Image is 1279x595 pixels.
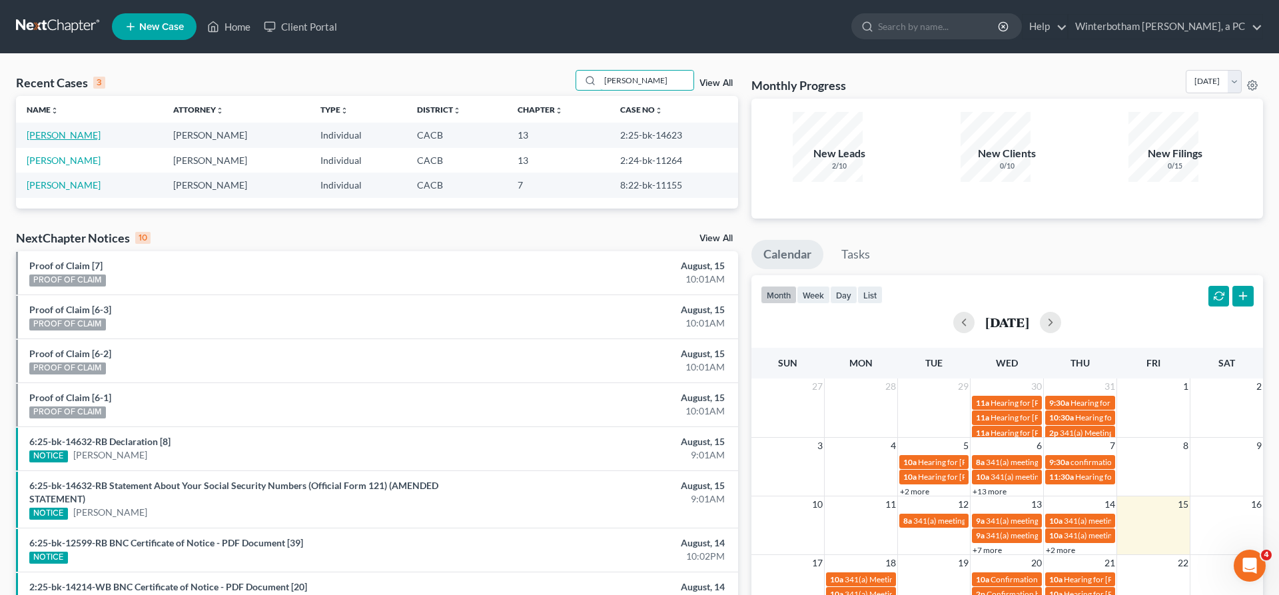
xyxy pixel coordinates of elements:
[1255,438,1263,454] span: 9
[991,472,1262,482] span: 341(a) meeting for [PERSON_NAME] and [PERSON_NAME] [PERSON_NAME]
[610,148,738,173] td: 2:24-bk-11264
[310,148,406,173] td: Individual
[778,357,797,368] span: Sun
[985,315,1029,329] h2: [DATE]
[976,428,989,438] span: 11a
[406,173,507,197] td: CACB
[518,105,563,115] a: Chapterunfold_more
[135,232,151,244] div: 10
[918,457,1092,467] span: Hearing for [PERSON_NAME] & [PERSON_NAME]
[1023,15,1067,39] a: Help
[991,428,1237,438] span: Hearing for [PERSON_NAME] and [PERSON_NAME] [PERSON_NAME]
[502,492,725,506] div: 9:01AM
[903,457,917,467] span: 10a
[163,123,309,147] td: [PERSON_NAME]
[310,123,406,147] td: Individual
[1070,398,1253,408] span: Hearing for [PERSON_NAME] and [PERSON_NAME]
[163,148,309,173] td: [PERSON_NAME]
[1030,555,1043,571] span: 20
[925,357,943,368] span: Tue
[502,360,725,374] div: 10:01AM
[1108,438,1116,454] span: 7
[1049,516,1063,526] span: 10a
[957,496,970,512] span: 12
[1049,457,1069,467] span: 9:30a
[507,123,610,147] td: 13
[610,173,738,197] td: 8:22-bk-11155
[502,536,725,550] div: August, 14
[991,412,1237,422] span: Hearing for [PERSON_NAME] and [PERSON_NAME] [PERSON_NAME]
[29,304,111,315] a: Proof of Claim [6-3]
[73,506,147,519] a: [PERSON_NAME]
[507,173,610,197] td: 7
[29,480,438,504] a: 6:25-bk-14632-RB Statement About Your Social Security Numbers (Official Form 121) (AMENDED STATEM...
[163,173,309,197] td: [PERSON_NAME]
[793,161,886,171] div: 2/10
[761,286,797,304] button: month
[257,15,344,39] a: Client Portal
[889,438,897,454] span: 4
[27,105,59,115] a: Nameunfold_more
[830,286,857,304] button: day
[1234,550,1266,582] iframe: Intercom live chat
[793,146,886,161] div: New Leads
[957,555,970,571] span: 19
[201,15,257,39] a: Home
[797,286,830,304] button: week
[216,107,224,115] i: unfold_more
[699,234,733,243] a: View All
[1049,398,1069,408] span: 9:30a
[884,555,897,571] span: 18
[29,275,106,287] div: PROOF OF CLAIM
[1176,555,1190,571] span: 22
[51,107,59,115] i: unfold_more
[1068,15,1262,39] a: Winterbotham [PERSON_NAME], a PC
[845,574,1045,584] span: 341(a) Meeting for [PERSON_NAME] & [PERSON_NAME]
[751,240,823,269] a: Calendar
[1064,516,1192,526] span: 341(a) meeting for [PERSON_NAME]
[29,318,106,330] div: PROOF OF CLAIM
[310,173,406,197] td: Individual
[27,155,101,166] a: [PERSON_NAME]
[29,392,111,403] a: Proof of Claim [6-1]
[27,129,101,141] a: [PERSON_NAME]
[1255,378,1263,394] span: 2
[340,107,348,115] i: unfold_more
[751,77,846,93] h3: Monthly Progress
[29,537,303,548] a: 6:25-bk-12599-RB BNC Certificate of Notice - PDF Document [39]
[961,146,1054,161] div: New Clients
[502,391,725,404] div: August, 15
[878,14,1000,39] input: Search by name...
[986,530,1114,540] span: 341(a) meeting for [PERSON_NAME]
[1030,378,1043,394] span: 30
[884,378,897,394] span: 28
[1182,438,1190,454] span: 8
[29,581,307,592] a: 2:25-bk-14214-WB BNC Certificate of Notice - PDF Document [20]
[29,450,68,462] div: NOTICE
[986,457,1114,467] span: 341(a) meeting for [PERSON_NAME]
[1049,412,1074,422] span: 10:30a
[406,148,507,173] td: CACB
[173,105,224,115] a: Attorneyunfold_more
[976,412,989,422] span: 11a
[1182,378,1190,394] span: 1
[502,404,725,418] div: 10:01AM
[903,516,912,526] span: 8a
[991,398,1237,408] span: Hearing for [PERSON_NAME] and [PERSON_NAME] [PERSON_NAME]
[29,508,68,520] div: NOTICE
[957,378,970,394] span: 29
[417,105,461,115] a: Districtunfold_more
[976,472,989,482] span: 10a
[502,259,725,273] div: August, 15
[502,303,725,316] div: August, 15
[502,273,725,286] div: 10:01AM
[29,552,68,564] div: NOTICE
[502,580,725,594] div: August, 14
[1049,574,1063,584] span: 10a
[453,107,461,115] i: unfold_more
[555,107,563,115] i: unfold_more
[502,448,725,462] div: 9:01AM
[406,123,507,147] td: CACB
[1049,428,1059,438] span: 2p
[976,516,985,526] span: 9a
